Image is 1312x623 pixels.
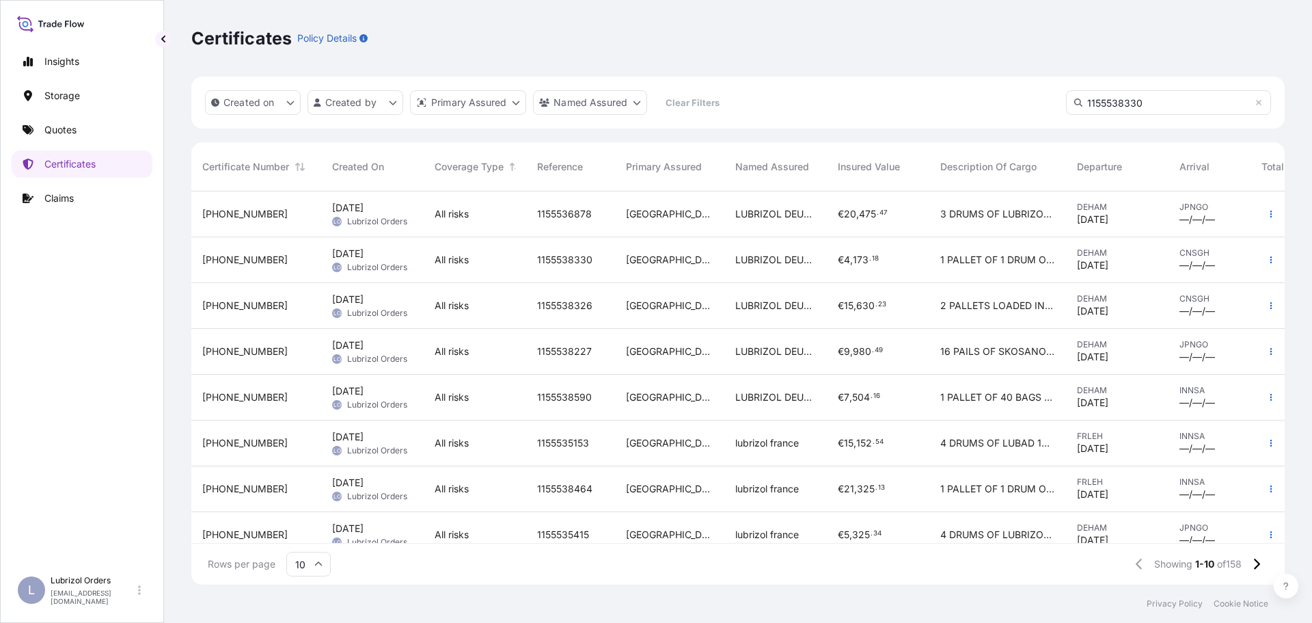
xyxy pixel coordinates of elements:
[626,482,713,496] span: [GEOGRAPHIC_DATA]
[202,299,288,313] span: [PHONE_NUMBER]
[1179,533,1215,547] span: —/—/—
[28,583,35,597] span: L
[853,438,856,448] span: ,
[410,90,526,115] button: distributor Filter options
[735,528,799,542] span: lubrizol france
[844,530,849,540] span: 5
[940,299,1055,313] span: 2 PALLETS LOADED INTO 1 LCL ADDOSAN TM OGA 12 A STD [PERSON_NAME]
[1195,557,1214,571] span: 1-10
[332,339,364,352] span: [DATE]
[1154,557,1192,571] span: Showing
[333,535,341,549] span: LO
[347,262,407,273] span: Lubrizol Orders
[202,390,288,404] span: [PHONE_NUMBER]
[857,484,875,494] span: 325
[626,160,702,174] span: Primary Assured
[879,211,888,215] span: 47
[1077,385,1158,396] span: DEHAM
[940,482,1055,496] span: 1 PALLET OF 1 DRUM OF R 14718 A 5 PALLETS OF 20 DRUMS OF R 15714 A
[654,92,730,114] button: Clear Filters
[838,438,844,448] span: €
[44,123,77,137] p: Quotes
[202,160,289,174] span: Certificate Number
[533,90,647,115] button: cargoOwner Filter options
[853,255,869,265] span: 173
[51,575,135,586] p: Lubrizol Orders
[852,530,870,540] span: 325
[875,348,883,353] span: 49
[537,528,589,542] span: 1155535415
[332,384,364,398] span: [DATE]
[332,247,364,261] span: [DATE]
[1077,488,1108,501] span: [DATE]
[1077,442,1108,455] span: [DATE]
[871,394,873,399] span: .
[12,82,152,109] a: Storage
[307,90,403,115] button: createdBy Filter options
[844,484,854,494] span: 21
[431,96,506,109] p: Primary Assured
[1147,598,1203,609] a: Privacy Policy
[844,209,856,219] span: 20
[1179,488,1215,501] span: —/—/—
[838,160,900,174] span: Insured Value
[1077,248,1158,259] span: DEHAM
[875,440,884,445] span: 54
[849,530,852,540] span: ,
[875,486,877,490] span: .
[859,209,876,219] span: 475
[205,90,301,115] button: createdOn Filter options
[1179,213,1215,226] span: —/—/—
[347,491,407,502] span: Lubrizol Orders
[1179,385,1240,396] span: INNSA
[223,96,275,109] p: Created on
[735,299,816,313] span: LUBRIZOL DEUTSCHLAND GMBH
[435,528,469,542] span: All risks
[553,96,627,109] p: Named Assured
[537,436,589,450] span: 1155535153
[626,528,713,542] span: [GEOGRAPHIC_DATA]
[333,352,341,366] span: LO
[1077,477,1158,488] span: FRLEH
[856,301,875,310] span: 630
[850,347,853,356] span: ,
[506,159,523,175] button: Sort
[940,436,1055,450] span: 4 DRUMS OF LUBAD 1090 NW 752 KGS GW 808 KGS LOADED ON 1 PALLET GW 25 KGS
[44,89,80,103] p: Storage
[626,345,713,358] span: [GEOGRAPHIC_DATA]
[12,116,152,144] a: Quotes
[854,484,857,494] span: ,
[1077,213,1108,226] span: [DATE]
[838,347,844,356] span: €
[1179,160,1209,174] span: Arrival
[1179,431,1240,442] span: INNSA
[325,96,377,109] p: Created by
[735,436,799,450] span: lubrizol france
[856,438,872,448] span: 152
[1179,293,1240,304] span: CNSGH
[940,207,1055,221] span: 3 DRUMS OF LUBRIZOL R 5408 B STD BLACK AND YELLOW CL 9 UN 3082 PKG III NW 582 KGS GW 624 KGS HS C...
[202,253,288,267] span: [PHONE_NUMBER]
[347,216,407,227] span: Lubrizol Orders
[347,399,407,410] span: Lubrizol Orders
[1077,350,1108,364] span: [DATE]
[844,347,850,356] span: 9
[735,482,799,496] span: lubrizol france
[44,157,96,171] p: Certificates
[435,390,469,404] span: All risks
[537,345,592,358] span: 1155538227
[878,302,886,307] span: 23
[1077,160,1122,174] span: Departure
[435,345,469,358] span: All risks
[537,253,592,267] span: 1155538330
[12,185,152,212] a: Claims
[347,537,407,548] span: Lubrizol Orders
[435,207,469,221] span: All risks
[435,436,469,450] span: All risks
[1179,248,1240,259] span: CNSGH
[333,398,341,412] span: LO
[735,345,816,358] span: LUBRIZOL DEUTSCHLAND GMBH
[435,253,469,267] span: All risks
[1077,339,1158,350] span: DEHAM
